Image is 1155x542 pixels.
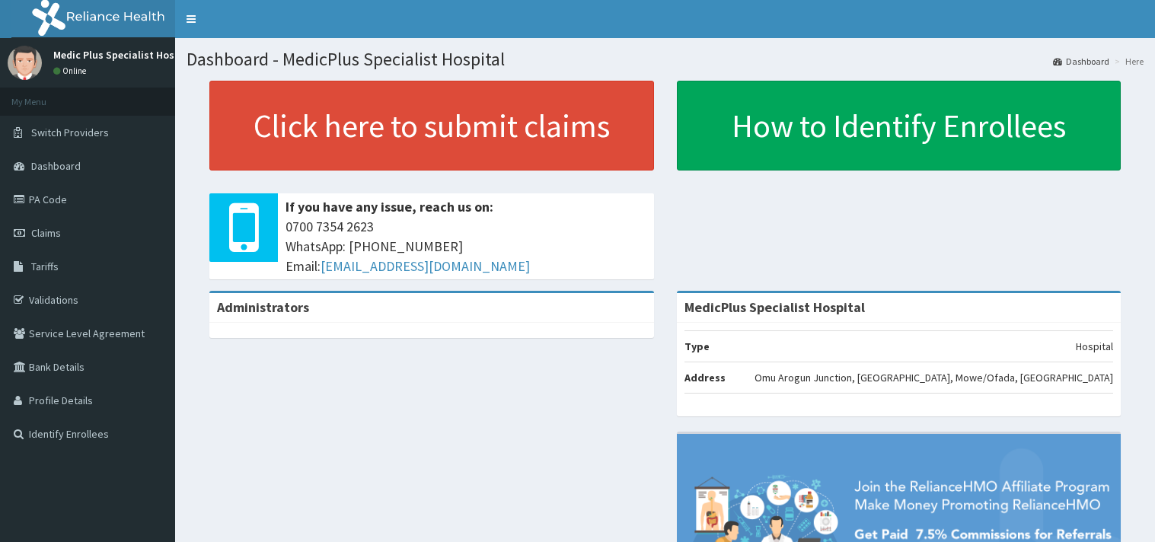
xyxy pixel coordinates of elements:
a: Click here to submit claims [209,81,654,171]
b: Administrators [217,298,309,316]
img: User Image [8,46,42,80]
a: Online [53,65,90,76]
b: If you have any issue, reach us on: [286,198,493,215]
span: Claims [31,226,61,240]
a: Dashboard [1053,55,1109,68]
p: Hospital [1076,339,1113,354]
h1: Dashboard - MedicPlus Specialist Hospital [187,49,1144,69]
strong: MedicPlus Specialist Hospital [684,298,865,316]
span: Dashboard [31,159,81,173]
a: [EMAIL_ADDRESS][DOMAIN_NAME] [321,257,530,275]
a: How to Identify Enrollees [677,81,1121,171]
b: Address [684,371,726,384]
li: Here [1111,55,1144,68]
b: Type [684,340,710,353]
span: Tariffs [31,260,59,273]
span: 0700 7354 2623 WhatsApp: [PHONE_NUMBER] Email: [286,217,646,276]
span: Switch Providers [31,126,109,139]
p: Omu Arogun Junction, [GEOGRAPHIC_DATA], Mowe/Ofada, [GEOGRAPHIC_DATA] [755,370,1113,385]
p: Medic Plus Specialist Hospital [53,49,197,60]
